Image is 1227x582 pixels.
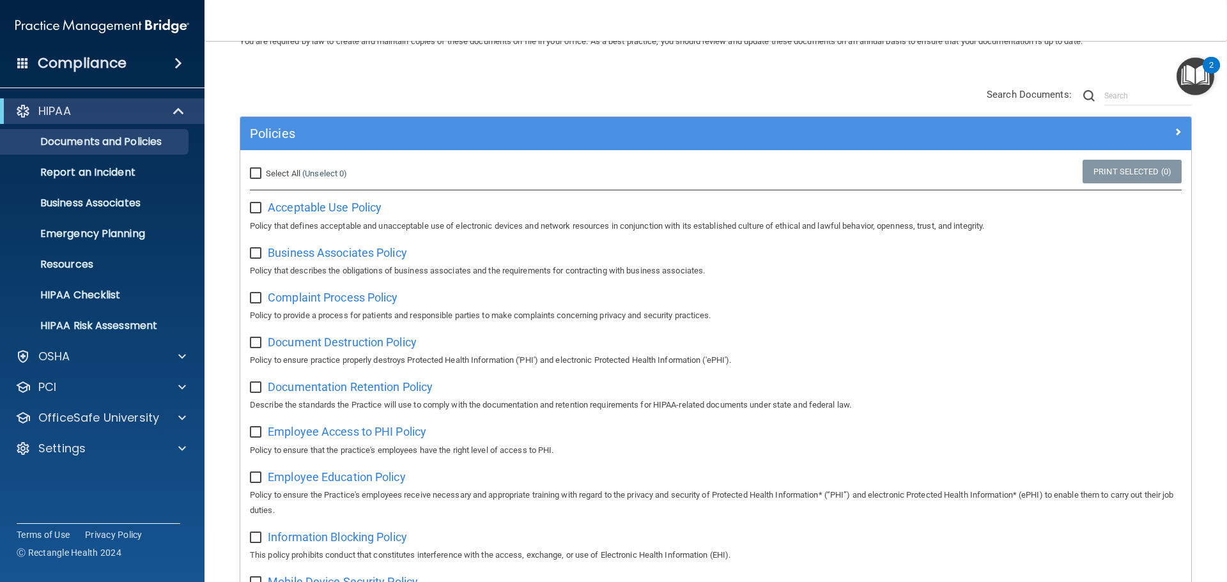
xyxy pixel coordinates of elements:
p: PCI [38,379,56,395]
p: Policy that describes the obligations of business associates and the requirements for contracting... [250,263,1182,279]
span: Complaint Process Policy [268,291,397,304]
a: OSHA [15,349,186,364]
p: HIPAA Risk Assessment [8,319,183,332]
span: Select All [266,169,300,178]
p: Describe the standards the Practice will use to comply with the documentation and retention requi... [250,397,1182,413]
span: Business Associates Policy [268,246,407,259]
p: HIPAA Checklist [8,289,183,302]
p: Policy to ensure the Practice's employees receive necessary and appropriate training with regard ... [250,487,1182,518]
span: Employee Education Policy [268,470,406,484]
span: Documentation Retention Policy [268,380,433,394]
p: Emergency Planning [8,227,183,240]
a: Print Selected (0) [1083,160,1182,183]
a: Privacy Policy [85,528,143,541]
span: Acceptable Use Policy [268,201,382,214]
span: Ⓒ Rectangle Health 2024 [17,546,121,559]
span: You are required by law to create and maintain copies of these documents on file in your office. ... [240,36,1083,46]
a: Settings [15,441,186,456]
p: Report an Incident [8,166,183,179]
p: Settings [38,441,86,456]
a: Terms of Use [17,528,70,541]
p: Policy to provide a process for patients and responsible parties to make complaints concerning pr... [250,308,1182,323]
p: Documents and Policies [8,135,183,148]
span: Search Documents: [987,89,1072,100]
p: OSHA [38,349,70,364]
input: Select All (Unselect 0) [250,169,265,179]
p: Resources [8,258,183,271]
img: PMB logo [15,13,189,39]
a: HIPAA [15,103,185,119]
div: 2 [1209,65,1214,82]
p: Policy to ensure that the practice's employees have the right level of access to PHI. [250,443,1182,458]
button: Open Resource Center, 2 new notifications [1177,57,1214,95]
a: (Unselect 0) [302,169,347,178]
input: Search [1104,86,1192,105]
a: Policies [250,123,1182,144]
p: Policy that defines acceptable and unacceptable use of electronic devices and network resources i... [250,218,1182,234]
a: PCI [15,379,186,395]
a: OfficeSafe University [15,410,186,425]
span: Employee Access to PHI Policy [268,425,426,438]
p: Business Associates [8,197,183,210]
p: Policy to ensure practice properly destroys Protected Health Information ('PHI') and electronic P... [250,353,1182,368]
h5: Policies [250,126,944,141]
p: This policy prohibits conduct that constitutes interference with the access, exchange, or use of ... [250,548,1182,563]
p: OfficeSafe University [38,410,159,425]
h4: Compliance [38,54,127,72]
p: HIPAA [38,103,71,119]
span: Document Destruction Policy [268,335,417,349]
span: Information Blocking Policy [268,530,407,544]
img: ic-search.3b580494.png [1083,90,1095,102]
